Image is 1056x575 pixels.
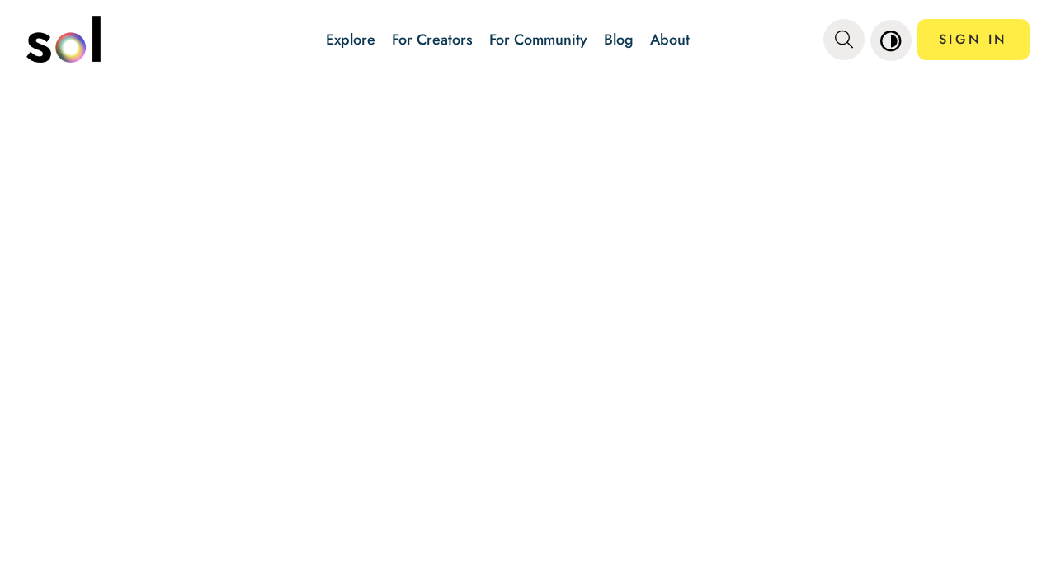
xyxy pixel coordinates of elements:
[392,29,473,50] a: For Creators
[326,29,375,50] a: Explore
[604,29,634,50] a: Blog
[26,16,101,63] img: logo
[650,29,690,50] a: About
[917,19,1030,60] a: SIGN IN
[489,29,587,50] a: For Community
[26,11,1030,68] nav: main navigation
